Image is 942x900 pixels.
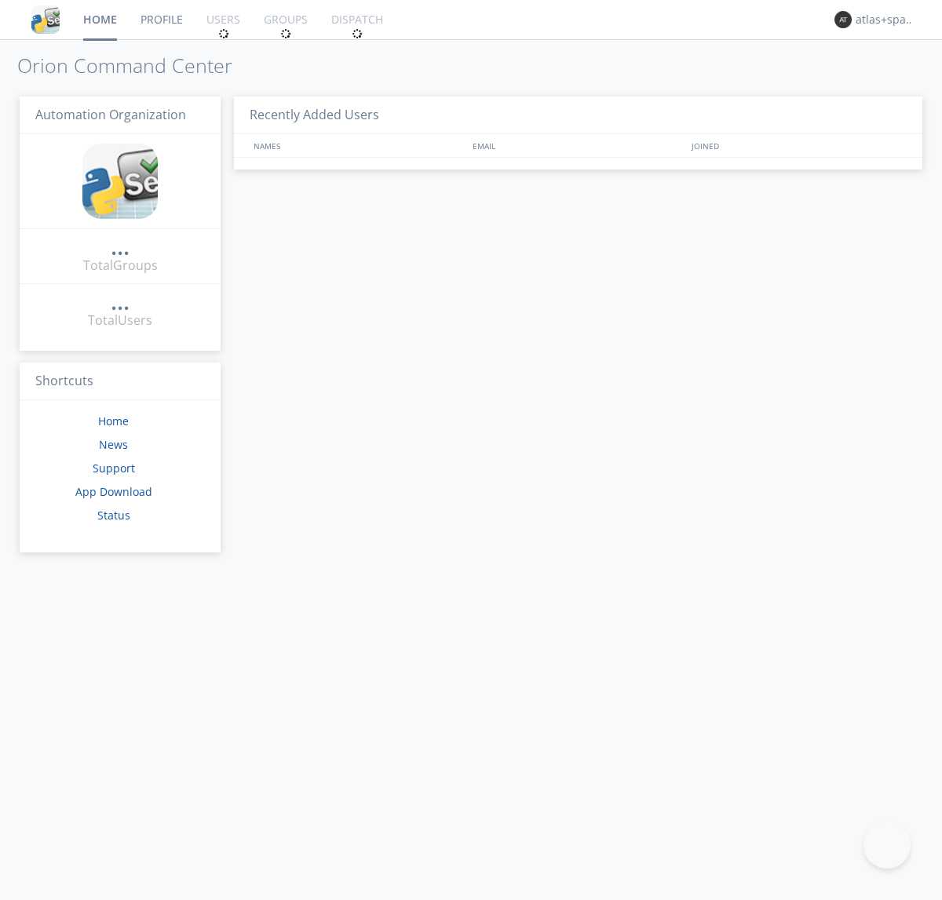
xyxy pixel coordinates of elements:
a: App Download [75,484,152,499]
img: 373638.png [834,11,852,28]
iframe: Toggle Customer Support [863,822,911,869]
div: NAMES [250,134,465,157]
div: EMAIL [469,134,688,157]
div: atlas+spanish0002 [856,12,915,27]
a: News [99,437,128,452]
img: spin.svg [218,28,229,39]
a: Support [93,461,135,476]
a: Home [98,414,129,428]
img: cddb5a64eb264b2086981ab96f4c1ba7 [82,144,158,219]
img: spin.svg [280,28,291,39]
div: ... [111,293,130,309]
h3: Recently Added Users [234,97,922,135]
a: ... [111,293,130,312]
div: Total Users [88,312,152,330]
div: ... [111,239,130,254]
div: Total Groups [83,257,158,275]
a: Status [97,508,130,523]
span: Automation Organization [35,106,186,123]
div: JOINED [688,134,907,157]
img: cddb5a64eb264b2086981ab96f4c1ba7 [31,5,60,34]
img: spin.svg [352,28,363,39]
h3: Shortcuts [20,363,221,401]
a: ... [111,239,130,257]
